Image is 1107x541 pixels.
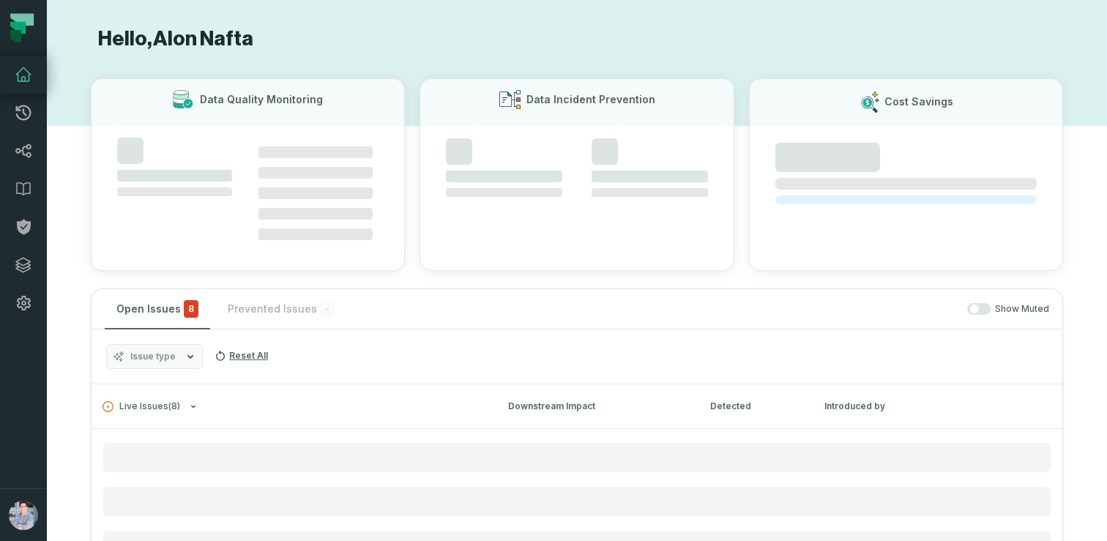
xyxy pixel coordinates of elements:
[508,400,684,413] div: Downstream Impact
[749,78,1063,271] button: Cost Savings
[200,92,323,107] h3: Data Quality Monitoring
[352,303,1049,316] div: Show Muted
[106,344,203,369] button: Issue type
[209,344,274,367] button: Reset All
[102,401,180,412] span: Live Issues ( 8 )
[9,501,38,530] img: avatar of Alon Nafta
[102,401,482,412] button: Live Issues(8)
[526,92,655,107] h3: Data Incident Prevention
[130,351,176,362] span: Issue type
[105,289,210,329] button: Open Issues
[824,400,956,413] div: Introduced by
[710,400,798,413] div: Detected
[91,78,405,271] button: Data Quality Monitoring
[184,300,198,318] span: critical issues and errors combined
[420,78,734,271] button: Data Incident Prevention
[884,94,953,109] h3: Cost Savings
[91,26,1063,52] h1: Hello, Alon Nafta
